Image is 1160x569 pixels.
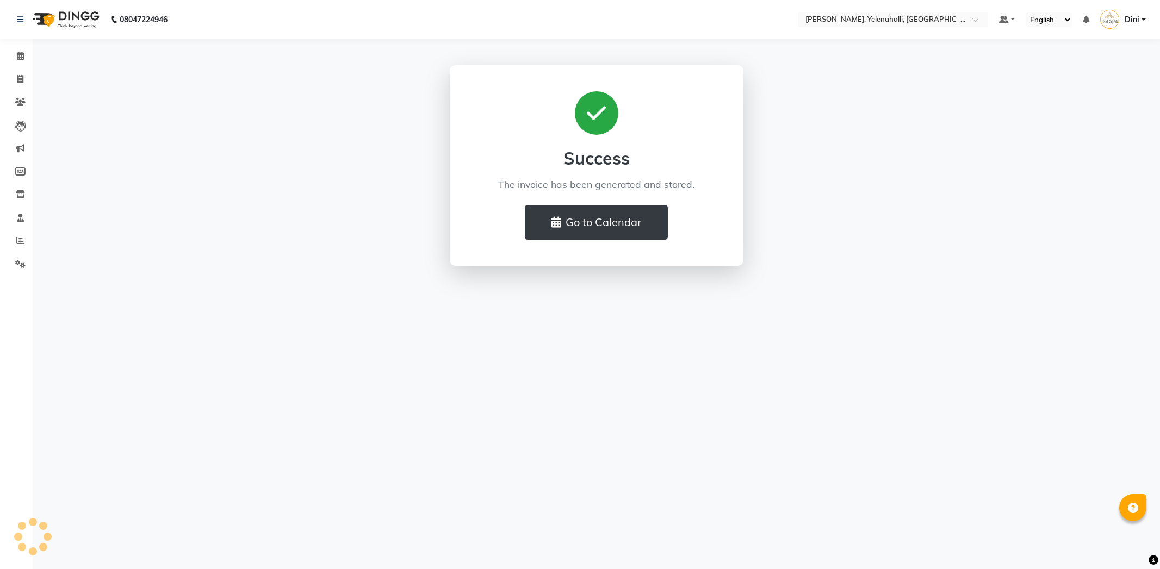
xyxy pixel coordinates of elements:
[476,148,717,168] h2: Success
[1100,10,1119,29] img: Dini
[1125,14,1139,26] span: Dini
[120,4,168,35] b: 08047224946
[525,205,668,240] button: Go to Calendar
[28,4,102,35] img: logo
[476,177,717,191] p: The invoice has been generated and stored.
